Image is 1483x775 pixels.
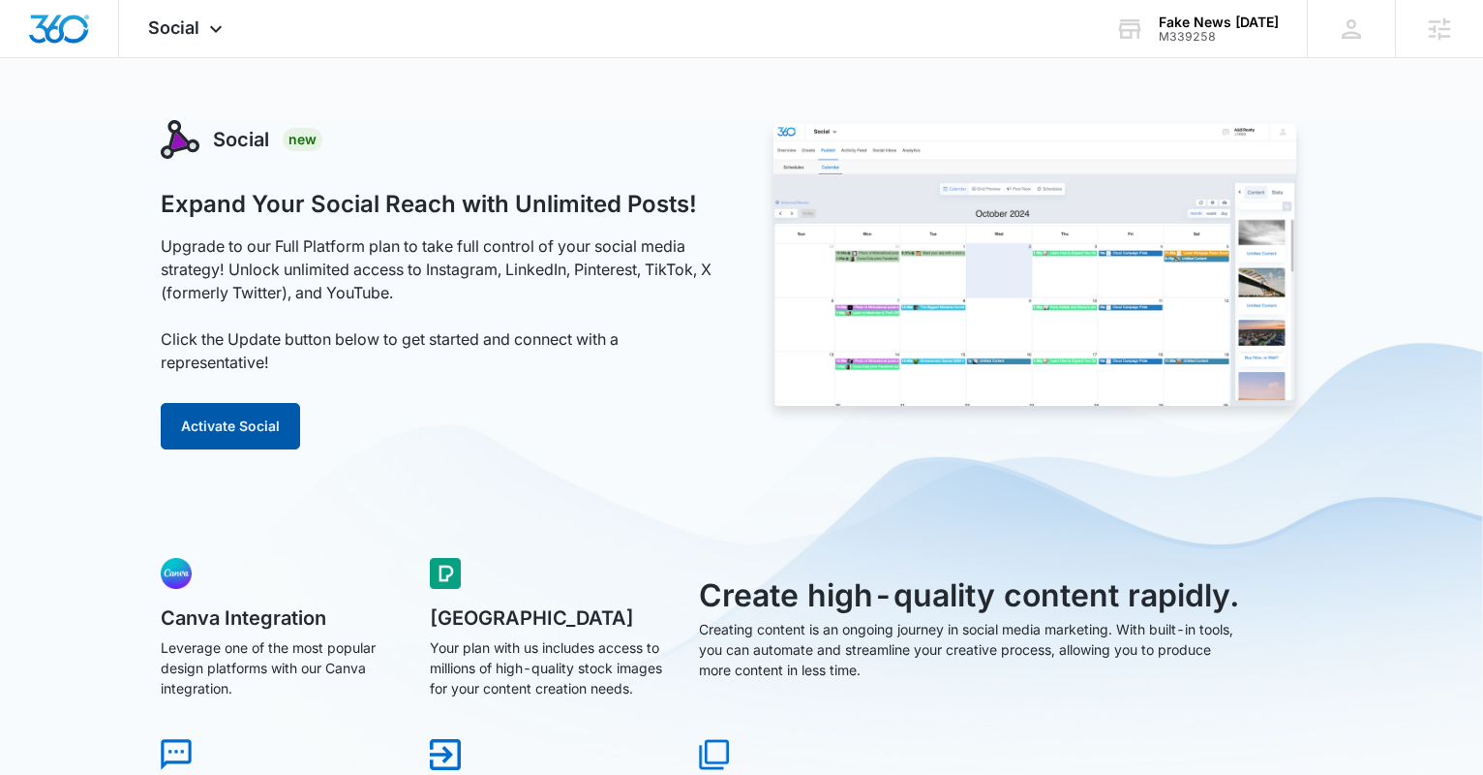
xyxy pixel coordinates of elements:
p: Upgrade to our Full Platform plan to take full control of your social media strategy! Unlock unli... [161,234,720,374]
h3: Social [213,125,269,154]
h5: Canva Integration [161,608,403,628]
h5: [GEOGRAPHIC_DATA] [430,608,672,628]
p: Creating content is an ongoing journey in social media marketing. With built-in tools, you can au... [699,619,1243,680]
button: Activate Social [161,403,300,449]
div: account name [1159,15,1279,30]
div: New [283,128,322,151]
p: Your plan with us includes access to millions of high-quality stock images for your content creat... [430,637,672,698]
div: account id [1159,30,1279,44]
span: Social [148,17,199,38]
h3: Create high-quality content rapidly. [699,573,1243,619]
h1: Expand Your Social Reach with Unlimited Posts! [161,190,697,219]
p: Leverage one of the most popular design platforms with our Canva integration. [161,637,403,698]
